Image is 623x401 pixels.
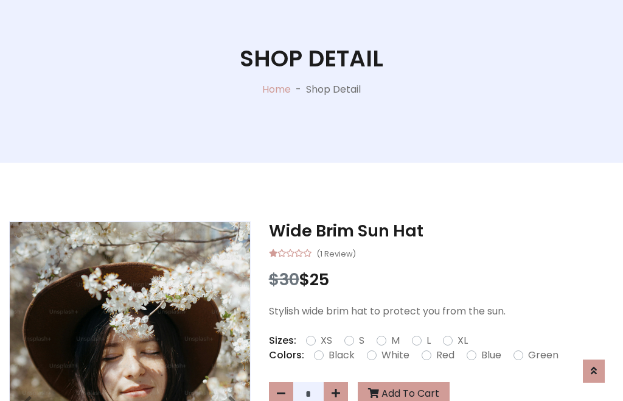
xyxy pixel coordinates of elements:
label: Black [329,348,355,363]
p: - [291,82,306,97]
label: XL [458,333,468,348]
h3: Wide Brim Sun Hat [269,221,614,241]
label: M [391,333,400,348]
label: Red [436,348,454,363]
p: Colors: [269,348,304,363]
label: Blue [481,348,501,363]
span: 25 [310,268,329,291]
label: Green [528,348,559,363]
h1: Shop Detail [240,45,383,73]
label: L [426,333,431,348]
p: Sizes: [269,333,296,348]
p: Stylish wide brim hat to protect you from the sun. [269,304,614,319]
label: S [359,333,364,348]
label: White [381,348,409,363]
small: (1 Review) [316,246,356,260]
p: Shop Detail [306,82,361,97]
label: XS [321,333,332,348]
a: Home [262,82,291,96]
span: $30 [269,268,299,291]
h3: $ [269,270,614,289]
